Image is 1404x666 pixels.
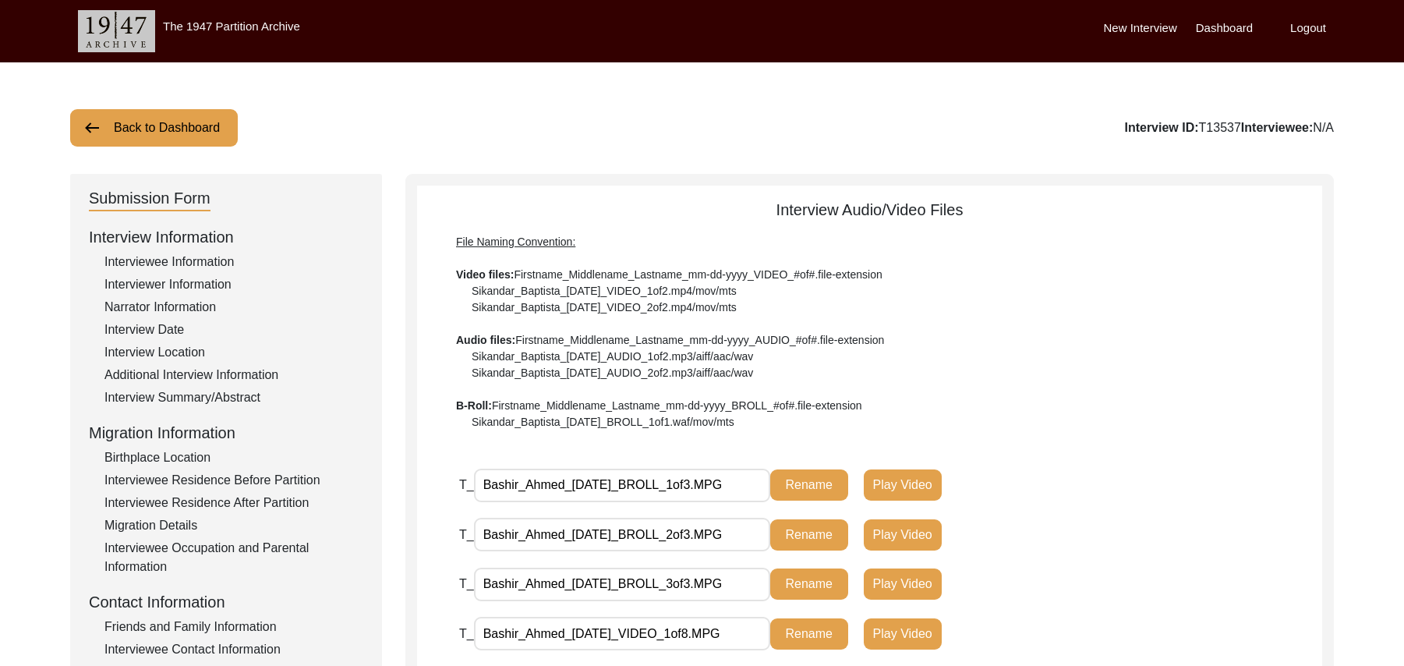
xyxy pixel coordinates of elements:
div: Migration Information [89,421,363,445]
label: The 1947 Partition Archive [163,19,300,33]
button: Play Video [864,618,942,650]
b: Audio files: [456,334,515,346]
div: Additional Interview Information [104,366,363,384]
b: Video files: [456,268,514,281]
div: Migration Details [104,516,363,535]
div: Interviewee Residence Before Partition [104,471,363,490]
label: New Interview [1104,19,1177,37]
span: T_ [459,528,474,541]
label: Logout [1290,19,1326,37]
span: T_ [459,627,474,640]
div: T13537 N/A [1124,119,1334,137]
div: Interview Date [104,321,363,339]
b: Interviewee: [1241,121,1313,134]
div: Birthplace Location [104,448,363,467]
div: Contact Information [89,590,363,614]
div: Interviewer Information [104,275,363,294]
div: Interview Audio/Video Files [417,198,1322,430]
button: Rename [770,469,848,501]
img: header-logo.png [78,10,155,52]
span: T_ [459,478,474,491]
div: Interviewee Information [104,253,363,271]
div: Firstname_Middlename_Lastname_mm-dd-yyyy_VIDEO_#of#.file-extension Sikandar_Baptista_[DATE]_VIDEO... [456,234,1283,430]
button: Rename [770,519,848,551]
div: Interview Summary/Abstract [104,388,363,407]
div: Submission Form [89,186,210,211]
div: Narrator Information [104,298,363,317]
button: Play Video [864,569,942,600]
img: arrow-left.png [83,119,101,137]
button: Back to Dashboard [70,109,238,147]
label: Dashboard [1196,19,1253,37]
b: Interview ID: [1124,121,1198,134]
span: T_ [459,577,474,590]
div: Interview Information [89,225,363,249]
div: Interviewee Occupation and Parental Information [104,539,363,576]
div: Interview Location [104,343,363,362]
b: B-Roll: [456,399,492,412]
button: Play Video [864,519,942,551]
button: Rename [770,569,848,600]
div: Interviewee Residence After Partition [104,494,363,512]
button: Play Video [864,469,942,501]
button: Rename [770,618,848,650]
span: File Naming Convention: [456,236,575,248]
div: Interviewee Contact Information [104,640,363,659]
div: Friends and Family Information [104,618,363,636]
